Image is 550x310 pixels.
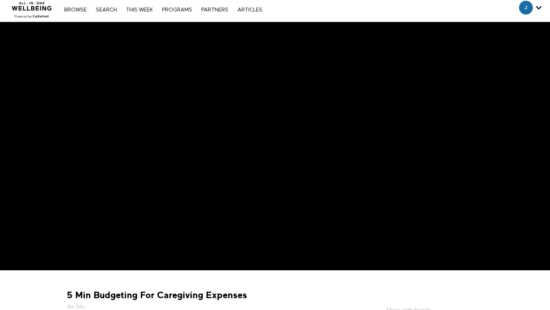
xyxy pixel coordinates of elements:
[122,7,157,13] a: THIS WEEK
[197,7,232,13] a: PARTNERS
[60,7,91,13] a: Browse
[67,289,247,301] strong: 5 Min Budgeting For Caregiving Expenses
[60,6,266,13] nav: Primary
[158,7,196,13] a: PROGRAMS
[92,7,121,13] a: Search
[234,7,266,13] a: ARTICLES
